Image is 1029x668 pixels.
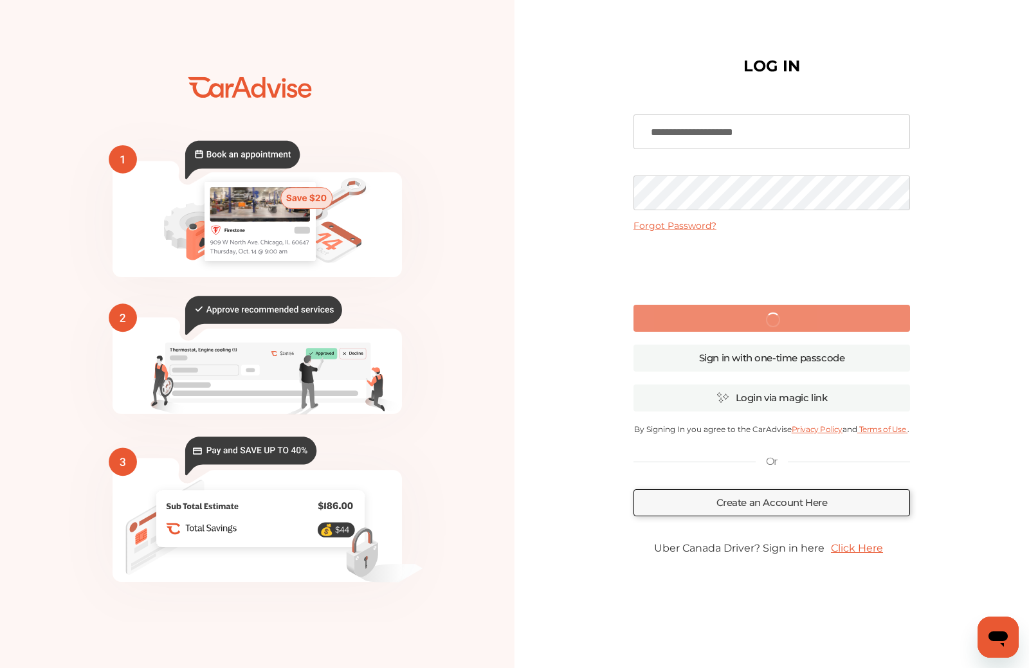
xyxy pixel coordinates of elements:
a: Terms of Use [857,424,907,434]
text: 💰 [320,523,334,536]
a: Create an Account Here [633,489,910,516]
a: Click Here [824,536,889,561]
p: By Signing In you agree to the CarAdvise and . [633,424,910,434]
iframe: reCAPTCHA [674,242,870,292]
iframe: Button to launch messaging window [978,617,1019,658]
a: Sign in with one-time passcode [633,345,910,372]
p: Or [766,455,778,469]
a: Login via magic link [633,384,910,411]
a: Privacy Policy [792,424,842,434]
h1: LOG IN [743,60,800,73]
a: Forgot Password? [633,220,716,231]
span: Uber Canada Driver? Sign in here [654,542,824,554]
img: magic_icon.32c66aac.svg [716,392,729,404]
